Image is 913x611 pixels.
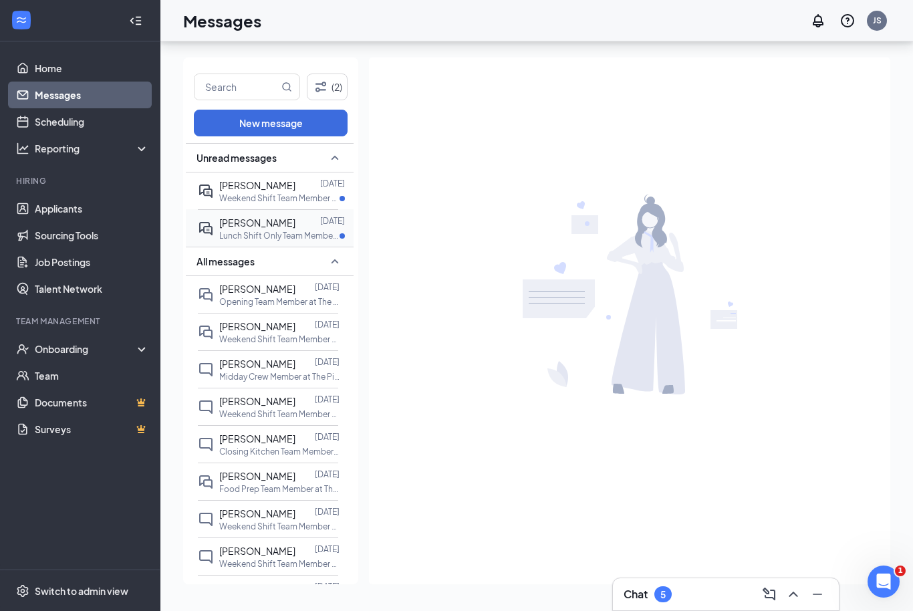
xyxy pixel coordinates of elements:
[810,13,826,29] svg: Notifications
[16,584,29,598] svg: Settings
[807,584,828,605] button: Minimize
[35,416,149,443] a: SurveysCrown
[315,543,340,555] p: [DATE]
[785,586,801,602] svg: ChevronUp
[198,399,214,415] svg: ChatInactive
[783,584,804,605] button: ChevronUp
[624,587,648,602] h3: Chat
[219,320,295,332] span: [PERSON_NAME]
[35,584,128,598] div: Switch to admin view
[281,82,292,92] svg: MagnifyingGlass
[198,221,214,237] svg: ActiveDoubleChat
[219,296,340,308] p: Opening Team Member at The Pinnacle
[35,342,138,356] div: Onboarding
[315,356,340,368] p: [DATE]
[809,586,825,602] svg: Minimize
[315,394,340,405] p: [DATE]
[219,395,295,407] span: [PERSON_NAME]
[219,283,295,295] span: [PERSON_NAME]
[198,362,214,378] svg: ChatInactive
[219,230,340,241] p: Lunch Shift Only Team Member at The Pinnacle
[219,217,295,229] span: [PERSON_NAME]
[198,287,214,303] svg: DoubleChat
[660,589,666,600] div: 5
[219,507,295,519] span: [PERSON_NAME]
[35,108,149,135] a: Scheduling
[35,82,149,108] a: Messages
[16,142,29,155] svg: Analysis
[198,474,214,490] svg: DoubleChat
[219,179,295,191] span: [PERSON_NAME]
[868,566,900,598] iframe: Intercom live chat
[219,558,340,570] p: Weekend Shift Team Member at The Pinnacle
[895,566,906,576] span: 1
[320,215,345,227] p: [DATE]
[198,549,214,565] svg: ChatInactive
[16,316,146,327] div: Team Management
[35,249,149,275] a: Job Postings
[315,281,340,293] p: [DATE]
[219,408,340,420] p: Weekend Shift Team Member at The Pinnacle
[315,431,340,443] p: [DATE]
[315,319,340,330] p: [DATE]
[35,142,150,155] div: Reporting
[183,9,261,32] h1: Messages
[198,183,214,199] svg: ActiveDoubleChat
[327,150,343,166] svg: SmallChevronUp
[35,222,149,249] a: Sourcing Tools
[759,584,780,605] button: ComposeMessage
[35,275,149,302] a: Talent Network
[35,362,149,389] a: Team
[761,586,777,602] svg: ComposeMessage
[35,389,149,416] a: DocumentsCrown
[197,255,255,268] span: All messages
[219,371,340,382] p: Midday Crew Member at The Pinnacle
[307,74,348,100] button: Filter (2)
[219,334,340,345] p: Weekend Shift Team Member at The Pinnacle
[219,521,340,532] p: Weekend Shift Team Member at The Pinnacle
[129,14,142,27] svg: Collapse
[198,511,214,527] svg: ChatInactive
[219,545,295,557] span: [PERSON_NAME]
[194,110,348,136] button: New message
[315,469,340,480] p: [DATE]
[35,195,149,222] a: Applicants
[219,193,340,204] p: Weekend Shift Team Member at The Pinnacle
[198,437,214,453] svg: ChatInactive
[198,324,214,340] svg: DoubleChat
[219,483,340,495] p: Food Prep Team Member at The Pinnacle
[35,55,149,82] a: Home
[219,582,295,594] span: [PERSON_NAME]
[16,175,146,187] div: Hiring
[16,342,29,356] svg: UserCheck
[219,433,295,445] span: [PERSON_NAME]
[219,470,295,482] span: [PERSON_NAME]
[315,506,340,517] p: [DATE]
[197,151,277,164] span: Unread messages
[315,581,340,592] p: [DATE]
[194,74,279,100] input: Search
[219,358,295,370] span: [PERSON_NAME]
[320,178,345,189] p: [DATE]
[873,15,882,26] div: JS
[15,13,28,27] svg: WorkstreamLogo
[327,253,343,269] svg: SmallChevronUp
[839,13,856,29] svg: QuestionInfo
[219,446,340,457] p: Closing Kitchen Team Member at The Pinnacle
[313,79,329,95] svg: Filter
